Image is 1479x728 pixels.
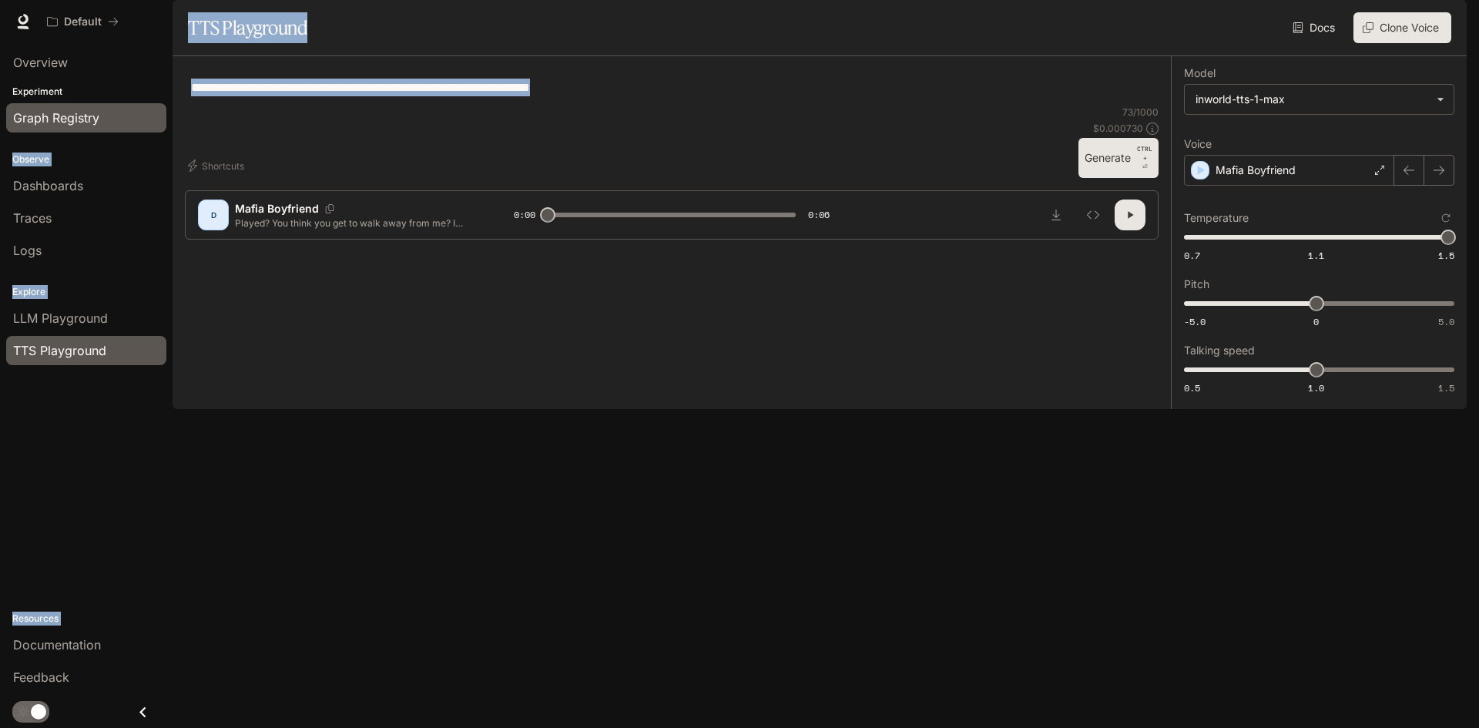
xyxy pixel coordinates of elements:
p: Temperature [1184,213,1249,223]
span: 1.0 [1308,381,1324,394]
p: 73 / 1000 [1122,106,1159,119]
span: 1.1 [1308,249,1324,262]
div: inworld-tts-1-max [1185,85,1454,114]
div: D [201,203,226,227]
span: -5.0 [1184,315,1206,328]
p: Voice [1184,139,1212,149]
h1: TTS Playground [188,12,307,43]
p: Mafia Boyfriend [1216,163,1296,178]
span: 1.5 [1438,249,1454,262]
span: 0:06 [808,207,830,223]
span: 0.7 [1184,249,1200,262]
p: Talking speed [1184,345,1255,356]
button: GenerateCTRL +⏎ [1078,138,1159,178]
p: $ 0.000730 [1093,122,1143,135]
a: Docs [1290,12,1341,43]
span: 1.5 [1438,381,1454,394]
p: ⏎ [1137,144,1152,172]
button: All workspaces [40,6,126,37]
p: Pitch [1184,279,1209,290]
span: 0 [1313,315,1319,328]
button: Download audio [1041,200,1072,230]
button: Reset to default [1437,210,1454,226]
span: 5.0 [1438,315,1454,328]
button: Inspect [1078,200,1108,230]
p: CTRL + [1137,144,1152,163]
p: Default [64,15,102,29]
span: 0:00 [514,207,535,223]
button: Copy Voice ID [319,204,340,213]
button: Shortcuts [185,153,250,178]
div: inworld-tts-1-max [1196,92,1429,107]
span: 0.5 [1184,381,1200,394]
p: Played? You think you get to walk away from me? I don’t let people leave. [235,216,477,230]
p: Model [1184,68,1216,79]
button: Clone Voice [1353,12,1451,43]
p: Mafia Boyfriend [235,201,319,216]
